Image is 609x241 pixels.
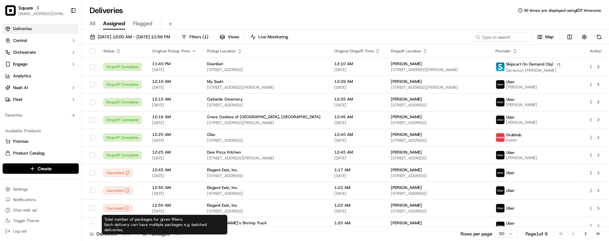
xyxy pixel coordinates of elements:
[391,67,485,72] span: [STREET_ADDRESS][PERSON_NAME]
[391,114,422,120] span: [PERSON_NAME]
[506,102,537,107] span: [PERSON_NAME]
[334,209,380,214] span: [DATE]
[506,138,522,143] span: Austin
[152,156,197,161] span: [DATE]
[3,94,79,105] button: Fleet
[3,126,79,136] div: Available Products
[534,32,557,42] button: Map
[506,221,515,226] span: Uber
[391,150,422,155] span: [PERSON_NAME]
[506,68,563,73] span: Dartazion [PERSON_NAME]
[152,191,197,196] span: [DATE]
[391,138,485,143] span: [STREET_ADDRESS]
[3,227,79,236] button: Log out
[334,85,380,90] span: [DATE]
[3,24,79,34] a: Deliveries
[391,48,421,54] span: Dropoff Location
[207,156,324,161] span: [STREET_ADDRESS][PERSON_NAME]
[13,208,37,213] span: Chat with us!
[65,111,79,116] span: Pylon
[334,102,380,108] span: [DATE]
[152,138,197,143] span: [DATE]
[207,173,324,178] span: [STREET_ADDRESS]
[7,96,12,101] div: 📗
[3,47,79,58] button: Orchestrate
[207,85,324,90] span: [STREET_ADDRESS][PERSON_NAME]
[391,173,485,178] span: [STREET_ADDRESS]
[133,20,152,28] span: Flagged
[3,163,79,174] button: Create
[496,63,505,71] img: profile_skipcart_partner.png
[334,150,380,155] span: 12:45 AM
[334,120,380,125] span: [DATE]
[3,59,79,69] button: Engage
[391,167,422,173] span: [PERSON_NAME]
[13,229,26,234] span: Log out
[391,102,485,108] span: [STREET_ADDRESS]
[334,220,380,226] span: 1:20 AM
[473,32,532,42] input: Type to search
[5,139,76,144] a: Promise
[555,61,563,68] button: +1
[3,148,79,158] button: Product Catalog
[202,34,208,40] span: ( 1 )
[589,48,602,54] div: Action
[334,48,374,54] span: Original Dropoff Time
[152,97,197,102] span: 12:15 AM
[103,20,125,28] span: Assigned
[7,7,20,20] img: Nash
[526,231,548,237] div: Page 1 of 9
[152,85,197,90] span: [DATE]
[506,84,537,90] span: [PERSON_NAME]
[506,97,515,102] span: Uber
[496,169,505,177] img: uber-new-logo.jpeg
[391,120,485,125] span: [STREET_ADDRESS]
[7,63,18,74] img: 1736555255976-a54dd68f-1ca7-489b-9aae-adbdc363a1c4
[189,34,208,40] span: Filters
[87,32,173,42] button: [DATE] 12:00 AM - [DATE] 11:59 PM
[152,67,197,72] span: [DATE]
[506,62,554,67] span: Skipcart On Demand (Sq)
[506,226,537,231] span: [PERSON_NAME]
[152,150,197,155] span: 12:25 AM
[13,197,36,202] span: Notifications
[391,156,485,161] span: [STREET_ADDRESS]
[506,115,515,120] span: Uber
[103,169,132,177] button: Canceled
[334,167,380,173] span: 1:17 AM
[506,155,537,160] span: [PERSON_NAME]
[334,61,380,66] span: 12:10 AM
[496,116,505,124] img: uber-new-logo.jpeg
[334,156,380,161] span: [DATE]
[3,71,79,81] a: Analytics
[3,136,79,147] button: Promise
[391,79,422,84] span: [PERSON_NAME]
[3,185,79,194] button: Settings
[22,69,83,74] div: We're available if you need us!
[207,191,324,196] span: [STREET_ADDRESS]
[13,187,28,192] span: Settings
[152,185,197,190] span: 12:50 AM
[496,186,505,195] img: uber-new-logo.jpeg
[18,5,33,11] button: Square
[506,150,515,155] span: Uber
[391,203,422,208] span: [PERSON_NAME]
[13,61,27,67] span: Engage
[207,67,324,72] span: [STREET_ADDRESS]
[102,215,227,234] div: Total number of packages for given filters. Each delivery can have multiple packages e.g. batched...
[3,35,79,46] button: Control
[334,132,380,137] span: 12:40 AM
[391,185,422,190] span: [PERSON_NAME]
[207,61,223,66] span: Doanburi
[152,167,197,173] span: 12:45 AM
[3,206,79,215] button: Chat with us!
[207,203,238,208] span: Elegant Eatz, Inc.
[13,73,31,79] span: Analytics
[506,188,515,193] span: Uber
[103,187,132,195] button: Canceled
[496,80,505,89] img: uber-new-logo.jpeg
[334,97,380,102] span: 12:35 AM
[506,79,515,84] span: Uber
[5,150,76,156] a: Product Catalog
